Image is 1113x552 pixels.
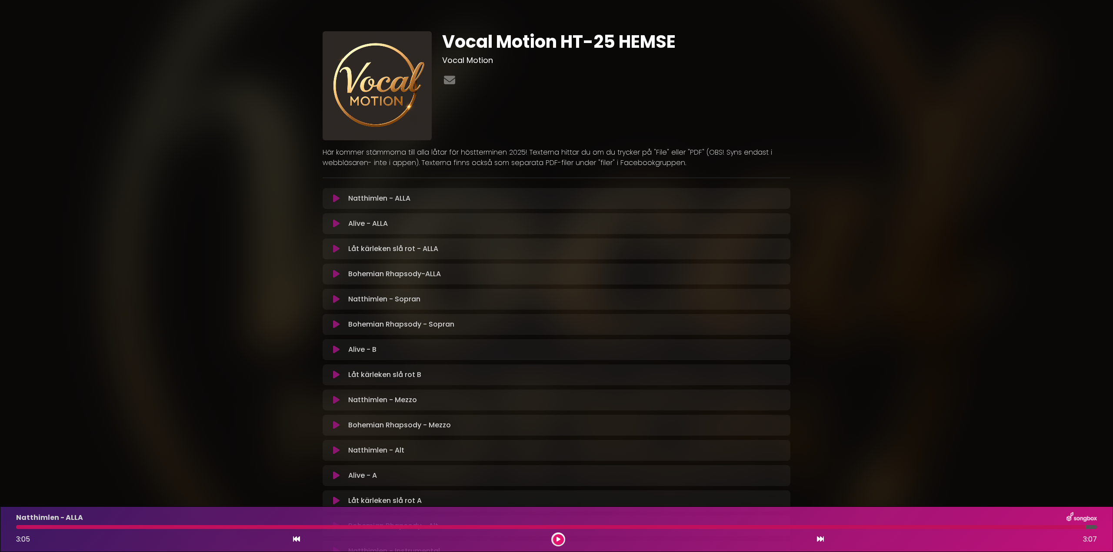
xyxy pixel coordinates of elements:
img: pGlB4Q9wSIK9SaBErEAn [323,31,432,140]
p: Natthimlen - Sopran [348,294,420,304]
img: songbox-logo-white.png [1066,512,1097,523]
p: Natthimlen - Mezzo [348,395,417,405]
p: Bohemian Rhapsody - Mezzo [348,420,451,430]
p: Natthimlen - Alt [348,445,404,456]
span: 3:05 [16,534,30,544]
p: Natthimlen - ALLA [16,512,83,523]
p: Bohemian Rhapsody-ALLA [348,269,441,279]
span: 3:07 [1083,534,1097,545]
p: Låt kärleken slå rot B [348,370,421,380]
h3: Vocal Motion [442,56,790,65]
p: Låt kärleken slå rot - ALLA [348,244,438,254]
p: Natthimlen - ALLA [348,193,410,204]
p: Alive - B [348,344,377,355]
p: Låt kärleken slå rot A [348,496,422,506]
p: Alive - ALLA [348,218,388,229]
p: Alive - A [348,470,377,481]
p: Bohemian Rhapsody - Sopran [348,319,454,330]
p: Här kommer stämmorna till alla låtar för höstterminen 2025! Texterna hittar du om du trycker på "... [323,147,790,168]
h1: Vocal Motion HT-25 HEMSE [442,31,790,52]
